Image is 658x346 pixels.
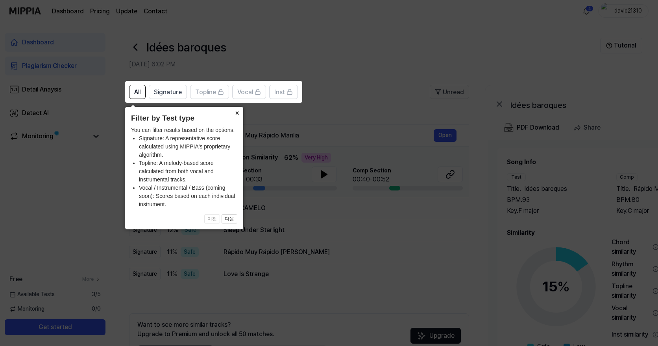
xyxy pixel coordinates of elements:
span: Signature [154,88,182,97]
button: Topline [190,85,229,99]
li: Signature: A representative score calculated using MIPPIA's proprietary algorithm. [139,134,237,159]
span: Topline [195,88,216,97]
span: Vocal [237,88,253,97]
button: Vocal [232,85,266,99]
div: You can filter results based on the options. [131,126,237,209]
li: Topline: A melody-based score calculated from both vocal and instrumental tracks. [139,159,237,184]
header: Filter by Test type [131,113,237,124]
button: Inst [269,85,298,99]
span: All [134,88,140,97]
span: Inst [274,88,285,97]
button: Signature [149,85,187,99]
button: All [129,85,146,99]
li: Vocal / Instrumental / Bass (coming soon): Scores based on each individual instrument. [139,184,237,209]
button: Close [231,107,243,118]
button: 다음 [222,214,237,224]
